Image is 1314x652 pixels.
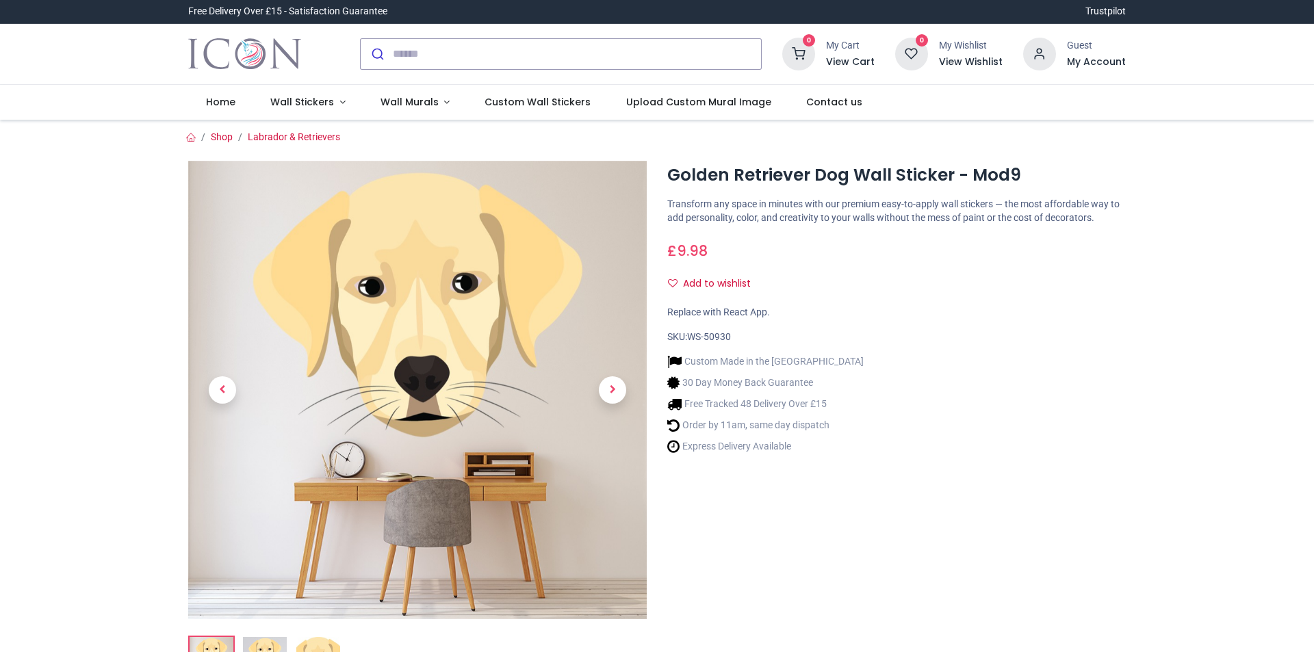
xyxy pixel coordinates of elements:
[667,376,864,390] li: 30 Day Money Back Guarantee
[361,39,393,69] button: Submit
[667,198,1126,224] p: Transform any space in minutes with our premium easy-to-apply wall stickers — the most affordable...
[626,95,771,109] span: Upload Custom Mural Image
[803,34,816,47] sup: 0
[667,164,1126,187] h1: Golden Retriever Dog Wall Sticker - Mod9
[687,331,731,342] span: WS-50930
[363,85,467,120] a: Wall Murals
[188,35,301,73] img: Icon Wall Stickers
[188,229,257,550] a: Previous
[381,95,439,109] span: Wall Murals
[667,397,864,411] li: Free Tracked 48 Delivery Over £15
[248,131,340,142] a: Labrador & Retrievers
[916,34,929,47] sup: 0
[782,47,815,58] a: 0
[806,95,862,109] span: Contact us
[667,418,864,432] li: Order by 11am, same day dispatch
[939,55,1003,69] a: View Wishlist
[485,95,591,109] span: Custom Wall Stickers
[1067,55,1126,69] a: My Account
[667,330,1126,344] div: SKU:
[667,272,762,296] button: Add to wishlistAdd to wishlist
[188,5,387,18] div: Free Delivery Over £15 - Satisfaction Guarantee
[253,85,363,120] a: Wall Stickers
[667,439,864,454] li: Express Delivery Available
[270,95,334,109] span: Wall Stickers
[209,376,236,404] span: Previous
[1067,39,1126,53] div: Guest
[668,278,678,288] i: Add to wishlist
[826,39,875,53] div: My Cart
[206,95,235,109] span: Home
[677,241,708,261] span: 9.98
[667,241,708,261] span: £
[667,354,864,369] li: Custom Made in the [GEOGRAPHIC_DATA]
[578,229,647,550] a: Next
[895,47,928,58] a: 0
[211,131,233,142] a: Shop
[188,161,647,619] img: Golden Retriever Dog Wall Sticker - Mod9
[939,39,1003,53] div: My Wishlist
[188,35,301,73] a: Logo of Icon Wall Stickers
[826,55,875,69] a: View Cart
[667,306,1126,320] div: Replace with React App.
[1085,5,1126,18] a: Trustpilot
[599,376,626,404] span: Next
